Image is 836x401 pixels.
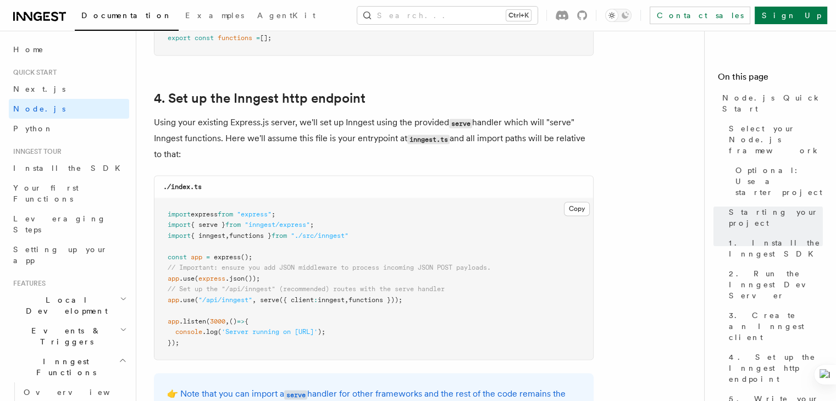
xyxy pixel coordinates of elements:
span: ({ client [279,296,314,304]
a: Your first Functions [9,178,129,209]
span: functions })); [348,296,402,304]
span: const [195,34,214,42]
a: Node.js Quick Start [718,88,823,119]
span: .use [179,296,195,304]
span: => [237,318,245,325]
h4: On this page [718,70,823,88]
span: inngest [318,296,345,304]
span: "express" [237,210,272,218]
span: Node.js [13,104,65,113]
span: Next.js [13,85,65,93]
a: Home [9,40,129,59]
span: 3000 [210,318,225,325]
span: app [168,275,179,282]
span: Inngest Functions [9,356,119,378]
span: express [214,253,241,261]
span: express [198,275,225,282]
span: Home [13,44,44,55]
a: 4. Set up the Inngest http endpoint [724,347,823,389]
a: Next.js [9,79,129,99]
span: Node.js Quick Start [722,92,823,114]
span: .listen [179,318,206,325]
span: []; [260,34,272,42]
span: ( [195,296,198,304]
span: ; [272,210,275,218]
a: Setting up your app [9,240,129,270]
a: Install the SDK [9,158,129,178]
button: Events & Triggers [9,321,129,352]
span: ( [195,275,198,282]
span: 1. Install the Inngest SDK [729,237,823,259]
span: import [168,210,191,218]
button: Local Development [9,290,129,321]
code: serve [284,390,307,399]
a: Starting your project [724,202,823,233]
a: 3. Create an Inngest client [724,305,823,347]
span: from [225,221,241,229]
button: Search...Ctrl+K [357,7,538,24]
button: Toggle dark mode [605,9,632,22]
span: ( [206,318,210,325]
span: ); [318,328,325,336]
span: Select your Node.js framework [729,123,823,156]
span: (); [241,253,252,261]
span: .json [225,275,245,282]
code: serve [449,119,472,128]
span: functions [218,34,252,42]
a: Documentation [75,3,179,31]
span: ; [310,221,314,229]
span: export [168,34,191,42]
span: Documentation [81,11,172,20]
span: = [256,34,260,42]
span: Inngest tour [9,147,62,156]
code: ./index.ts [163,183,202,191]
span: 2. Run the Inngest Dev Server [729,268,823,301]
span: serve [260,296,279,304]
a: Node.js [9,99,129,119]
span: functions } [229,232,272,240]
a: Select your Node.js framework [724,119,823,160]
span: app [168,296,179,304]
span: Setting up your app [13,245,108,265]
span: { serve } [191,221,225,229]
span: Overview [24,388,137,397]
a: Sign Up [755,7,827,24]
span: .use [179,275,195,282]
span: .log [202,328,218,336]
span: Examples [185,11,244,20]
span: // Set up the "/api/inngest" (recommended) routes with the serve handler [168,285,445,293]
span: ()); [245,275,260,282]
span: 3. Create an Inngest client [729,310,823,343]
span: // Important: ensure you add JSON middleware to process incoming JSON POST payloads. [168,264,491,271]
span: import [168,232,191,240]
a: AgentKit [251,3,322,30]
span: app [191,253,202,261]
button: Copy [564,202,590,216]
span: Features [9,279,46,288]
span: from [218,210,233,218]
span: app [168,318,179,325]
span: Install the SDK [13,164,127,172]
a: Optional: Use a starter project [731,160,823,202]
span: AgentKit [257,11,315,20]
span: express [191,210,218,218]
span: from [272,232,287,240]
span: "./src/inngest" [291,232,348,240]
span: 4. Set up the Inngest http endpoint [729,352,823,385]
span: Local Development [9,294,120,316]
span: , [225,232,229,240]
span: Starting your project [729,207,823,229]
p: Using your existing Express.js server, we'll set up Inngest using the provided handler which will... [154,115,594,162]
a: Python [9,119,129,138]
a: 2. Run the Inngest Dev Server [724,264,823,305]
span: Python [13,124,53,133]
span: = [206,253,210,261]
kbd: Ctrl+K [506,10,531,21]
a: 1. Install the Inngest SDK [724,233,823,264]
span: "inngest/express" [245,221,310,229]
span: console [175,328,202,336]
span: { inngest [191,232,225,240]
span: { [245,318,248,325]
span: "/api/inngest" [198,296,252,304]
span: , [225,318,229,325]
